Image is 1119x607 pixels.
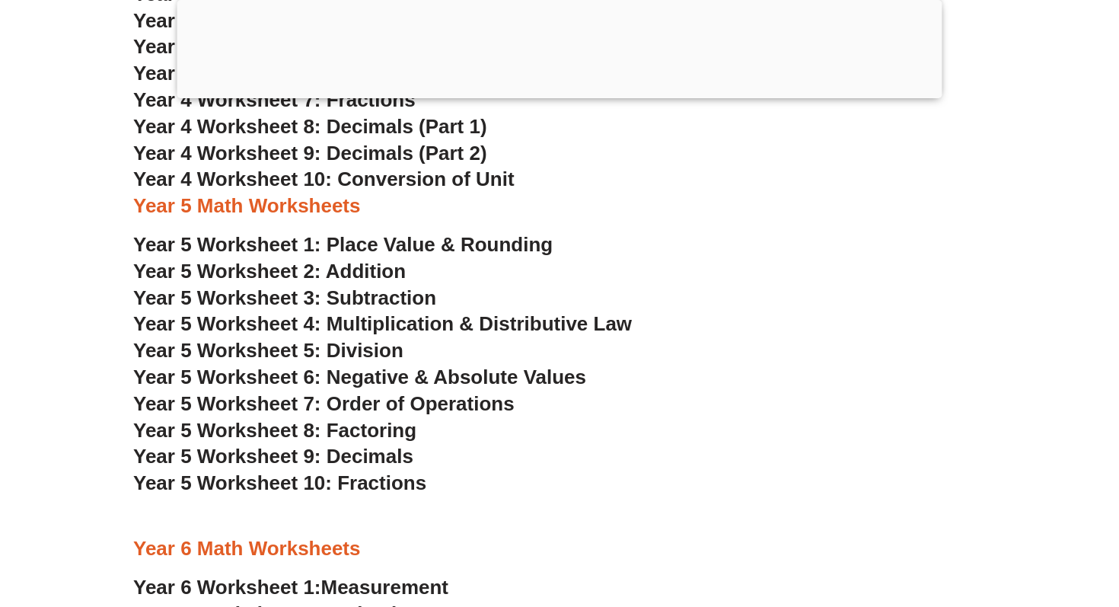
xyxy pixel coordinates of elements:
[133,286,436,309] a: Year 5 Worksheet 3: Subtraction
[133,576,321,599] span: Year 6 Worksheet 1:
[321,576,449,599] span: Measurement
[133,576,448,599] a: Year 6 Worksheet 1:Measurement
[133,9,609,32] a: Year 4 Worksheet 4: Rounding & Counting Change
[133,366,586,388] a: Year 5 Worksheet 6: Negative & Absolute Values
[133,536,986,562] h3: Year 6 Math Worksheets
[133,233,553,256] a: Year 5 Worksheet 1: Place Value & Rounding
[858,435,1119,607] iframe: Chat Widget
[133,471,426,494] a: Year 5 Worksheet 10: Fractions
[133,445,413,468] a: Year 5 Worksheet 9: Decimals
[133,260,406,283] a: Year 5 Worksheet 2: Addition
[133,88,416,111] a: Year 4 Worksheet 7: Fractions
[133,168,515,190] a: Year 4 Worksheet 10: Conversion of Unit
[133,392,515,415] a: Year 5 Worksheet 7: Order of Operations
[133,35,454,58] a: Year 4 Worksheet 5: Multiplication
[133,142,487,165] a: Year 4 Worksheet 9: Decimals (Part 2)
[133,419,416,442] a: Year 5 Worksheet 8: Factoring
[133,339,403,362] a: Year 5 Worksheet 5: Division
[133,62,403,85] a: Year 4 Worksheet 6: Division
[133,115,487,138] a: Year 4 Worksheet 8: Decimals (Part 1)
[133,312,632,335] a: Year 5 Worksheet 4: Multiplication & Distributive Law
[133,193,986,219] h3: Year 5 Math Worksheets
